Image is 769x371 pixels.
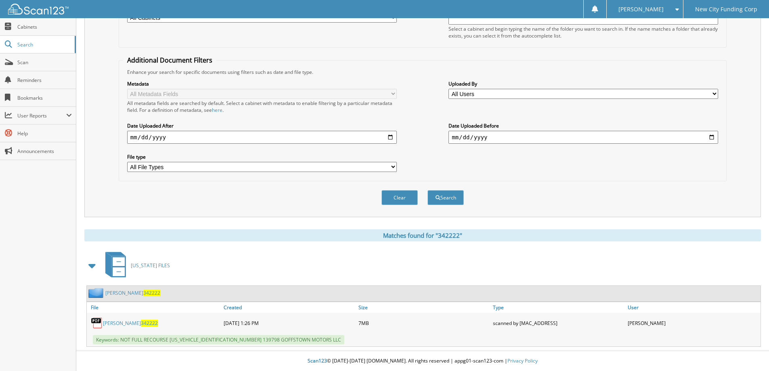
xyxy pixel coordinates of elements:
span: User Reports [17,112,66,119]
a: User [626,302,761,313]
span: Search [17,41,71,48]
label: Date Uploaded After [127,122,397,129]
label: File type [127,153,397,160]
img: scan123-logo-white.svg [8,4,69,15]
div: [DATE] 1:26 PM [222,315,356,331]
a: File [87,302,222,313]
span: Keywords: NOT FULL RECOURSE [US_VEHICLE_IDENTIFICATION_NUMBER] 139798 GOFFSTOWN MOTORS LLC [93,335,344,344]
span: Scan123 [308,357,327,364]
span: 342222 [141,320,158,327]
span: 342222 [143,289,160,296]
input: end [448,131,718,144]
span: Announcements [17,148,72,155]
a: Privacy Policy [507,357,538,364]
div: © [DATE]-[DATE] [DOMAIN_NAME]. All rights reserved | appg01-scan123-com | [76,351,769,371]
div: scanned by [MAC_ADDRESS] [491,315,626,331]
span: Scan [17,59,72,66]
img: PDF.png [91,317,103,329]
div: Matches found for "342222" [84,229,761,241]
a: Type [491,302,626,313]
a: [PERSON_NAME]342222 [103,320,158,327]
a: here [212,107,222,113]
span: [PERSON_NAME] [618,7,664,12]
span: Bookmarks [17,94,72,101]
div: 7MB [356,315,491,331]
legend: Additional Document Filters [123,56,216,65]
div: Enhance your search for specific documents using filters such as date and file type. [123,69,722,75]
div: All metadata fields are searched by default. Select a cabinet with metadata to enable filtering b... [127,100,397,113]
span: [US_STATE] FILES [131,262,170,269]
label: Uploaded By [448,80,718,87]
a: [US_STATE] FILES [101,249,170,281]
button: Search [427,190,464,205]
a: Created [222,302,356,313]
iframe: Chat Widget [729,332,769,371]
img: folder2.png [88,288,105,298]
label: Date Uploaded Before [448,122,718,129]
a: [PERSON_NAME]342222 [105,289,160,296]
span: Help [17,130,72,137]
label: Metadata [127,80,397,87]
div: [PERSON_NAME] [626,315,761,331]
div: Select a cabinet and begin typing the name of the folder you want to search in. If the name match... [448,25,718,39]
a: Size [356,302,491,313]
span: Reminders [17,77,72,84]
button: Clear [381,190,418,205]
span: Cabinets [17,23,72,30]
span: New City Funding Corp [695,7,757,12]
input: start [127,131,397,144]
